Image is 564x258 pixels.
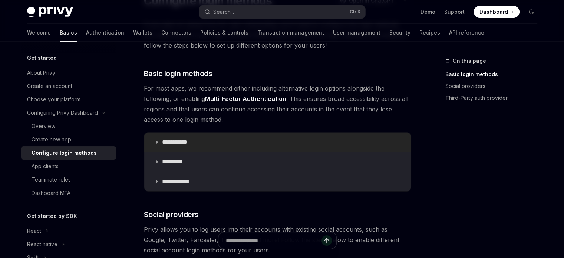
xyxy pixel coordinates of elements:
span: Basic login methods [144,68,212,79]
span: On this page [453,56,486,65]
a: Choose your platform [21,93,116,106]
div: Search... [213,7,234,16]
a: Create an account [21,79,116,93]
a: Social providers [445,80,543,92]
a: Welcome [27,24,51,42]
a: Basics [60,24,77,42]
div: App clients [32,162,59,171]
a: Policies & controls [200,24,248,42]
button: Toggle React native section [21,238,116,251]
img: dark logo [27,7,73,17]
button: Toggle Configuring Privy Dashboard section [21,106,116,120]
button: Open search [199,5,365,19]
div: Teammate roles [32,175,71,184]
div: Create an account [27,82,72,91]
a: Transaction management [257,24,324,42]
a: User management [333,24,380,42]
a: About Privy [21,66,116,79]
div: Choose your platform [27,95,80,104]
a: Configure login methods [21,146,116,160]
a: Dashboard [474,6,520,18]
a: Dashboard MFA [21,186,116,200]
div: Configuring Privy Dashboard [27,108,98,117]
span: For most apps, we recommend either including alternative login options alongside the following, o... [144,83,411,125]
span: Ctrl K [350,9,361,15]
a: Support [444,8,465,16]
a: Connectors [161,24,191,42]
input: Ask a question... [226,232,321,249]
div: React [27,226,41,235]
a: Recipes [419,24,440,42]
a: API reference [449,24,484,42]
div: Configure login methods [32,148,97,157]
a: Teammate roles [21,173,116,186]
a: Multi-Factor Authentication [205,95,286,103]
div: Dashboard MFA [32,189,70,197]
div: About Privy [27,68,55,77]
div: Create new app [32,135,71,144]
a: Authentication [86,24,124,42]
a: Demo [420,8,435,16]
div: Overview [32,122,55,131]
div: React native [27,240,57,249]
button: Send message [321,235,332,246]
button: Toggle React section [21,224,116,238]
a: Wallets [133,24,152,42]
h5: Get started by SDK [27,212,77,221]
a: Create new app [21,133,116,146]
span: Social providers [144,209,199,220]
a: App clients [21,160,116,173]
a: Overview [21,120,116,133]
h5: Get started [27,53,57,62]
button: Toggle dark mode [525,6,537,18]
a: Security [389,24,410,42]
a: Third-Party auth provider [445,92,543,104]
a: Basic login methods [445,68,543,80]
span: Privy allows you to log users into their accounts with existing social accounts, such as Google, ... [144,224,411,255]
span: Dashboard [479,8,508,16]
